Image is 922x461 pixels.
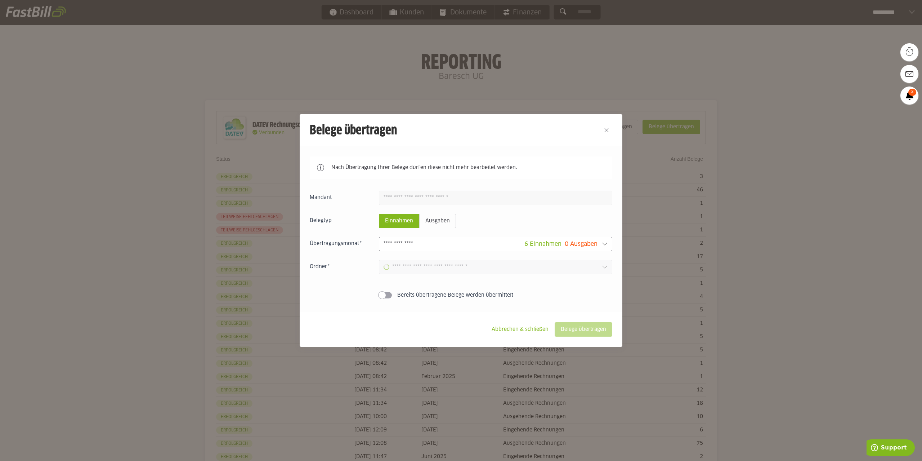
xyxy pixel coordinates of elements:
sl-radio-button: Ausgaben [419,214,456,228]
sl-radio-button: Einnahmen [379,214,419,228]
iframe: Öffnet ein Widget, in dem Sie weitere Informationen finden [867,439,915,457]
span: 3 [908,89,916,96]
sl-button: Belege übertragen [555,322,612,337]
span: 6 Einnahmen [524,241,561,247]
a: 3 [900,87,918,105]
sl-button: Abbrechen & schließen [485,322,555,337]
sl-switch: Bereits übertragene Belege werden übermittelt [310,292,612,299]
span: 0 Ausgaben [565,241,597,247]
